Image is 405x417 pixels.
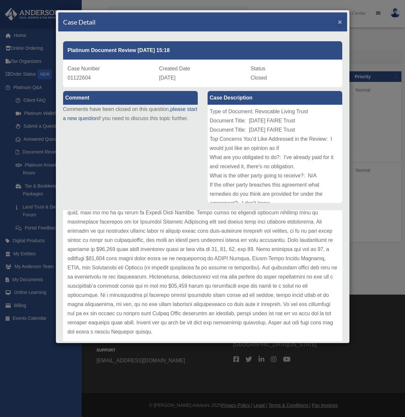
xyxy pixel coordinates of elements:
a: please start a new question [63,106,197,121]
span: 01122604 [68,75,91,81]
label: Case Description [208,91,342,105]
button: Close [338,18,342,25]
span: Closed [251,75,267,81]
span: Case Number [68,66,100,71]
div: Type of Document: Revocable Living Trust Document Title: [DATE] FAIRE Trust Document Title: [DATE... [208,105,342,203]
label: Comment [63,91,198,105]
h4: Case Detail [63,17,95,27]
span: Status [251,66,265,71]
p: Comments have been closed on this question, if you need to discuss this topic further. [63,105,198,123]
div: Platinum Document Review [DATE] 15:18 [63,41,342,60]
span: [DATE] [159,75,176,81]
span: × [338,18,342,26]
span: Created Date [159,66,190,71]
